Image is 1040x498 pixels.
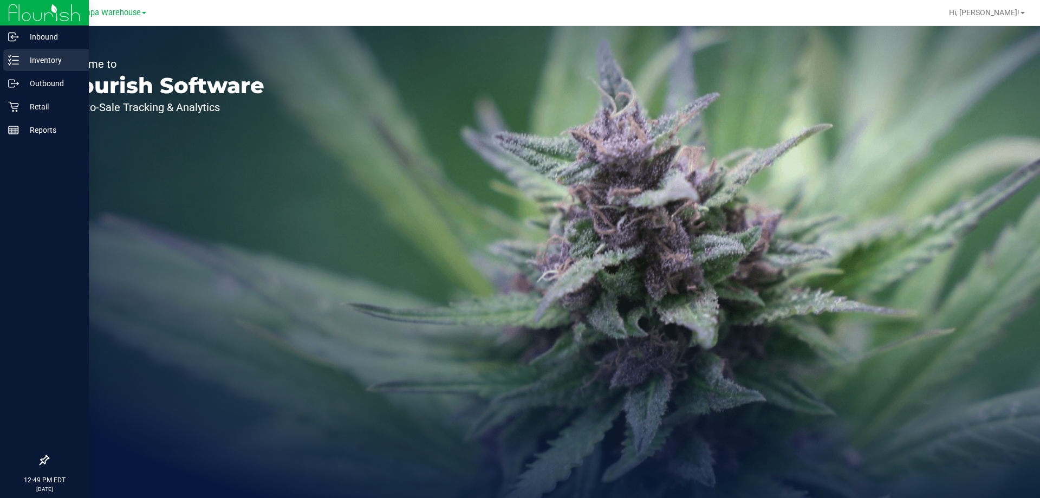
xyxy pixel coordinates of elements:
p: Retail [19,100,84,113]
span: Hi, [PERSON_NAME]! [949,8,1019,17]
p: Inbound [19,30,84,43]
p: Seed-to-Sale Tracking & Analytics [58,102,264,113]
span: Tampa Warehouse [75,8,141,17]
p: Reports [19,124,84,137]
p: 12:49 PM EDT [5,475,84,485]
inline-svg: Inbound [8,31,19,42]
p: [DATE] [5,485,84,493]
p: Welcome to [58,59,264,69]
inline-svg: Outbound [8,78,19,89]
p: Inventory [19,54,84,67]
p: Flourish Software [58,75,264,96]
inline-svg: Retail [8,101,19,112]
inline-svg: Inventory [8,55,19,66]
inline-svg: Reports [8,125,19,135]
p: Outbound [19,77,84,90]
